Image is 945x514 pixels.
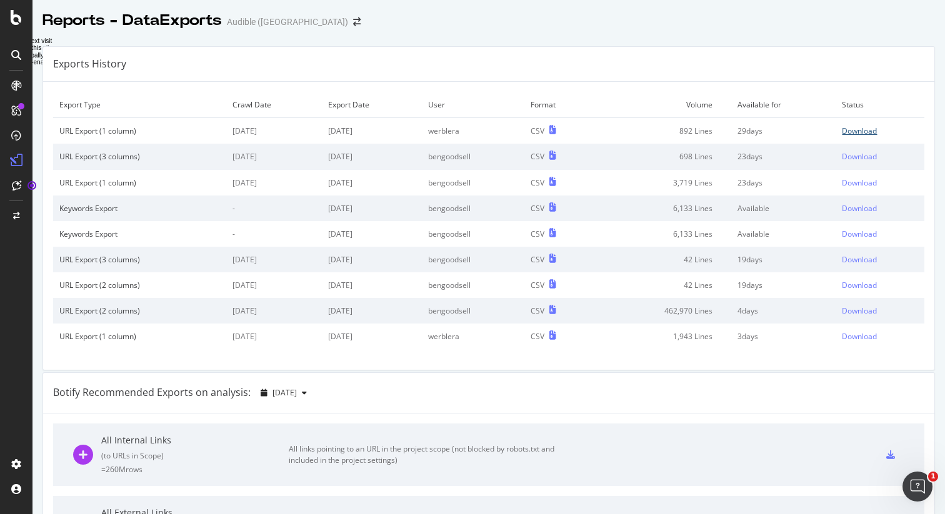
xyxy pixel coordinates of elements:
[53,92,226,118] td: Export Type
[524,92,596,118] td: Format
[226,195,322,221] td: -
[101,434,289,447] div: All Internal Links
[595,221,731,247] td: 6,133 Lines
[59,229,220,239] div: Keywords Export
[731,324,836,349] td: 3 days
[322,324,422,349] td: [DATE]
[531,254,544,265] div: CSV
[842,305,918,316] a: Download
[59,151,220,162] div: URL Export (3 columns)
[531,151,544,162] div: CSV
[842,177,877,188] div: Download
[731,170,836,195] td: 23 days
[842,331,918,342] a: Download
[731,144,836,169] td: 23 days
[595,118,731,144] td: 892 Lines
[842,280,877,290] div: Download
[531,126,544,136] div: CSV
[731,92,836,118] td: Available for
[737,203,830,214] div: Available
[59,305,220,316] div: URL Export (2 columns)
[322,221,422,247] td: [DATE]
[322,170,422,195] td: [DATE]
[422,195,524,221] td: bengoodsell
[842,305,877,316] div: Download
[842,203,918,214] a: Download
[595,195,731,221] td: 6,133 Lines
[928,472,938,482] span: 1
[422,170,524,195] td: bengoodsell
[322,118,422,144] td: [DATE]
[842,126,877,136] div: Download
[842,254,877,265] div: Download
[59,280,220,290] div: URL Export (2 columns)
[226,144,322,169] td: [DATE]
[842,126,918,136] a: Download
[353,17,361,26] div: arrow-right-arrow-left
[101,464,289,475] div: = 260M rows
[322,247,422,272] td: [DATE]
[842,203,877,214] div: Download
[595,247,731,272] td: 42 Lines
[59,203,220,214] div: Keywords Export
[731,272,836,298] td: 19 days
[226,118,322,144] td: [DATE]
[422,118,524,144] td: werblera
[595,170,731,195] td: 3,719 Lines
[226,324,322,349] td: [DATE]
[53,57,126,71] div: Exports History
[422,272,524,298] td: bengoodsell
[53,385,251,400] div: Botify Recommended Exports on analysis:
[322,195,422,221] td: [DATE]
[902,472,932,502] iframe: Intercom live chat
[842,229,877,239] div: Download
[731,298,836,324] td: 4 days
[226,221,322,247] td: -
[842,280,918,290] a: Download
[737,229,830,239] div: Available
[531,305,544,316] div: CSV
[422,324,524,349] td: werblera
[595,144,731,169] td: 698 Lines
[836,92,924,118] td: Status
[322,144,422,169] td: [DATE]
[531,229,544,239] div: CSV
[886,450,895,459] div: csv-export
[226,272,322,298] td: [DATE]
[101,450,289,461] div: ( to URLs in Scope )
[731,118,836,144] td: 29 days
[289,443,570,466] div: All links pointing to an URL in the project scope (not blocked by robots.txt and included in the ...
[842,177,918,188] a: Download
[59,331,220,342] div: URL Export (1 column)
[226,170,322,195] td: [DATE]
[59,126,220,136] div: URL Export (1 column)
[842,229,918,239] a: Download
[731,247,836,272] td: 19 days
[226,298,322,324] td: [DATE]
[422,221,524,247] td: bengoodsell
[322,298,422,324] td: [DATE]
[26,180,37,191] div: Tooltip anchor
[322,272,422,298] td: [DATE]
[595,324,731,349] td: 1,943 Lines
[595,298,731,324] td: 462,970 Lines
[422,298,524,324] td: bengoodsell
[842,331,877,342] div: Download
[272,387,297,398] span: 2025 Aug. 29th
[842,151,918,162] a: Download
[531,203,544,214] div: CSV
[595,272,731,298] td: 42 Lines
[226,92,322,118] td: Crawl Date
[59,177,220,188] div: URL Export (1 column)
[531,331,544,342] div: CSV
[42,10,222,31] div: Reports - DataExports
[531,280,544,290] div: CSV
[256,383,312,403] button: [DATE]
[842,151,877,162] div: Download
[59,254,220,265] div: URL Export (3 columns)
[227,16,348,28] div: Audible ([GEOGRAPHIC_DATA])
[226,247,322,272] td: [DATE]
[842,254,918,265] a: Download
[422,92,524,118] td: User
[422,247,524,272] td: bengoodsell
